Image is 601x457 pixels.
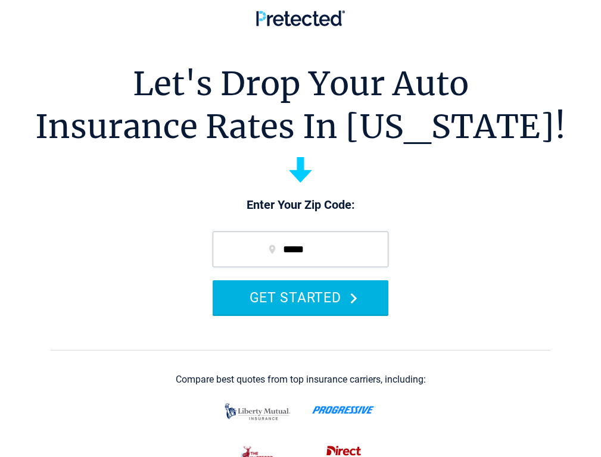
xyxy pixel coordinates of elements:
img: progressive [312,406,376,414]
input: zip code [213,231,388,267]
img: liberty [222,397,294,426]
button: GET STARTED [213,280,388,314]
h1: Let's Drop Your Auto Insurance Rates In [US_STATE]! [35,62,566,148]
img: Pretected Logo [256,10,345,26]
p: Enter Your Zip Code: [201,197,400,214]
div: Compare best quotes from top insurance carriers, including: [176,374,426,385]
